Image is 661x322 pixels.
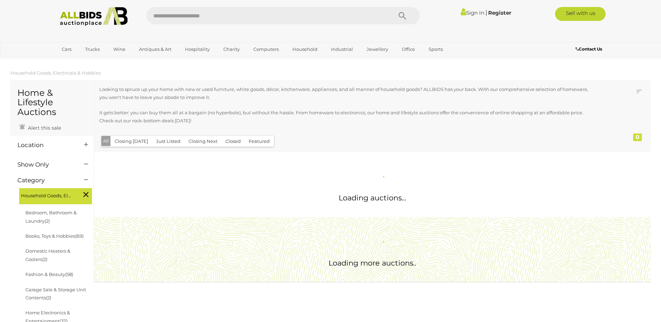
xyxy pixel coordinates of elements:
a: Industrial [326,44,358,55]
a: Garage Sale & Storage Unit Contents(2) [25,287,86,300]
span: Loading more auctions.. [329,259,416,267]
a: Trucks [80,44,104,55]
a: Antiques & Art [134,44,176,55]
span: (2) [45,218,50,224]
a: Wine [109,44,130,55]
p: It gets better: you can buy them all at a bargain (no hyperbole), but without the hassle. From ho... [99,109,594,125]
span: (69) [75,233,84,239]
a: Hospitality [180,44,214,55]
a: Bedroom, Bathroom & Laundry(2) [25,210,77,223]
a: Books, Toys & Hobbies(69) [25,233,84,239]
h1: Home & Lifestyle Auctions [17,88,87,117]
a: Cars [57,44,76,55]
a: Contact Us [576,45,604,53]
button: All [101,136,111,146]
a: Domestic Heaters & Coolers(2) [25,248,70,262]
a: Sell with us [555,7,606,21]
button: Featured [245,136,274,147]
h4: Location [17,142,74,148]
button: Closing Next [184,136,222,147]
span: (2) [46,295,51,300]
a: Alert this sale [17,122,63,132]
a: Household Goods, Electricals & Hobbies [10,70,101,76]
a: Computers [249,44,283,55]
a: Fashion & Beauty(58) [25,271,73,277]
div: 0 [633,133,642,141]
button: Search [385,7,420,24]
span: Alert this sale [26,125,61,131]
span: | [485,9,487,16]
span: (2) [42,256,47,262]
span: Household Goods, Electricals & Hobbies [21,190,73,200]
h4: Show Only [17,161,74,168]
a: Register [488,9,511,16]
button: Just Listed [152,136,185,147]
a: Sign In [461,9,484,16]
b: Contact Us [576,46,602,52]
a: Office [397,44,420,55]
span: (58) [65,271,73,277]
button: Closing [DATE] [110,136,152,147]
a: [GEOGRAPHIC_DATA] [57,55,116,67]
span: Loading auctions... [339,193,406,202]
p: Looking to spruce up your home with new or used furniture, white goods, décor, kitchenware, appli... [99,85,594,102]
a: Sports [424,44,447,55]
h4: Category [17,177,74,184]
a: Household [288,44,322,55]
a: Charity [219,44,244,55]
a: Jewellery [362,44,393,55]
img: Allbids.com.au [56,7,132,26]
button: Closed [221,136,245,147]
